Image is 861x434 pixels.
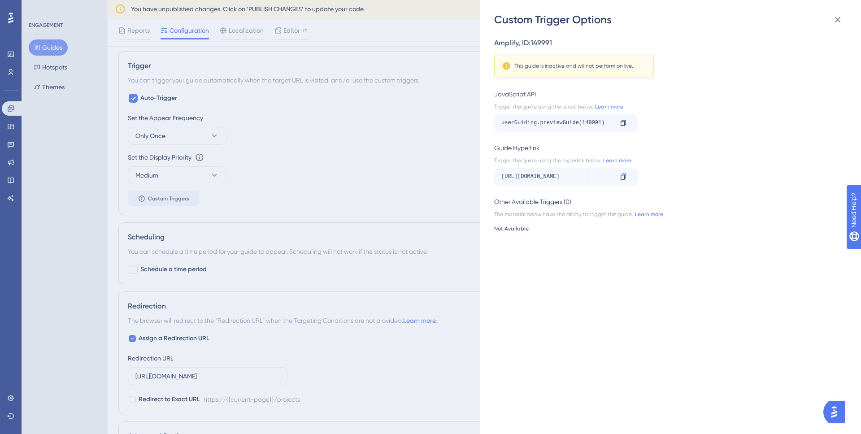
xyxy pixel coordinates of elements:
div: [URL][DOMAIN_NAME] [501,169,613,184]
div: Trigger the guide using the hyperlink below. [494,157,841,164]
div: Trigger the guide using the script below. [494,103,841,110]
div: Not Available [494,225,841,232]
div: Other Available Triggers (0) [494,196,841,207]
div: Amplify , ID: 149991 [494,38,841,48]
div: Guide Hyperlink [494,143,841,153]
a: Learn more [633,211,663,218]
div: The material below have the ability to trigger this guide. [494,211,841,218]
a: Learn more [593,103,623,110]
a: Learn more [601,157,631,164]
div: JavaScript API [494,89,841,100]
div: userGuiding.previewGuide(149991) [501,116,613,130]
iframe: UserGuiding AI Assistant Launcher [823,399,850,425]
div: Custom Trigger Options [494,13,848,27]
div: This guide is inactive and will not perform on live. [514,62,633,69]
span: Need Help? [21,2,56,13]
